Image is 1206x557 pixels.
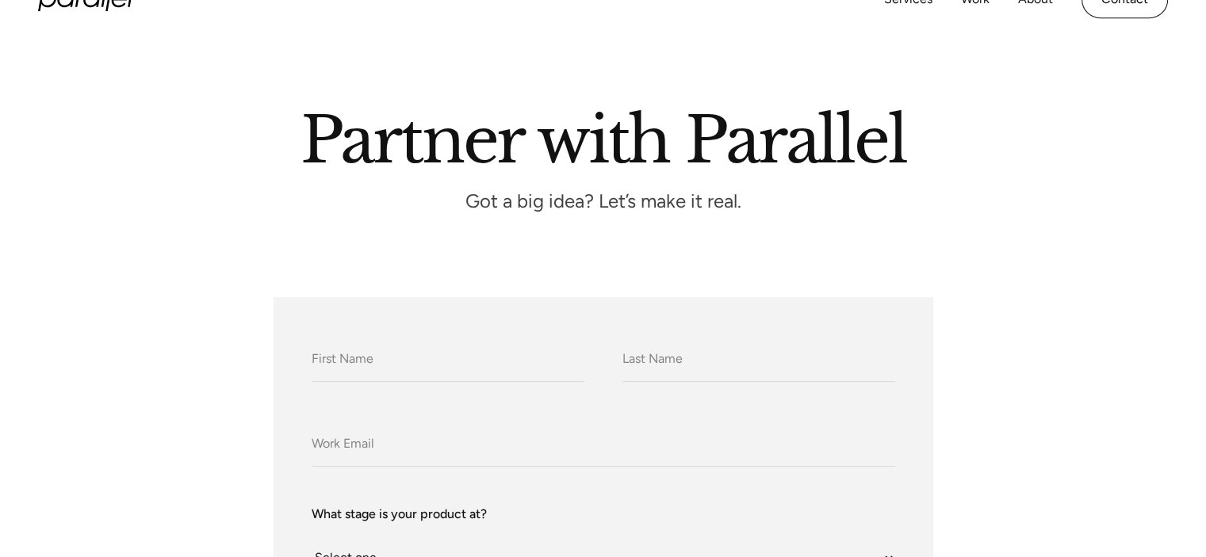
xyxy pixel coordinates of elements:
input: Work Email [312,423,895,467]
h2: Partner with Parallel [151,109,1055,163]
label: What stage is your product at? [312,505,895,524]
input: First Name [312,338,584,382]
input: Last Name [622,338,895,382]
p: Got a big idea? Let’s make it real. [366,195,841,208]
